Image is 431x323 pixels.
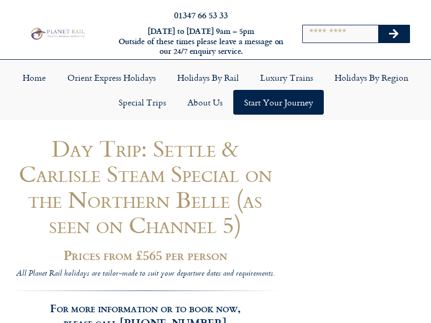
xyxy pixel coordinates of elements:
[57,65,166,90] a: Orient Express Holidays
[29,26,86,40] img: Planet Rail Train Holidays Logo
[16,268,274,280] i: All Planet Rail holidays are tailor-made to suit your departure dates and requirements.
[249,65,324,90] a: Luxury Trains
[378,25,409,43] button: Search
[117,26,284,57] h6: [DATE] to [DATE] 9am – 5pm Outside of these times please leave a message on our 24/7 enquiry serv...
[12,65,57,90] a: Home
[10,136,281,237] h1: Day Trip: Settle & Carlisle Steam Special on the Northern Belle (as seen on Channel 5)
[233,90,324,115] a: Start your Journey
[177,90,233,115] a: About Us
[166,65,249,90] a: Holidays by Rail
[5,65,426,115] nav: Menu
[108,90,177,115] a: Special Trips
[174,9,228,21] a: 01347 66 53 33
[324,65,419,90] a: Holidays by Region
[10,248,281,262] h2: Prices from £565 per person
